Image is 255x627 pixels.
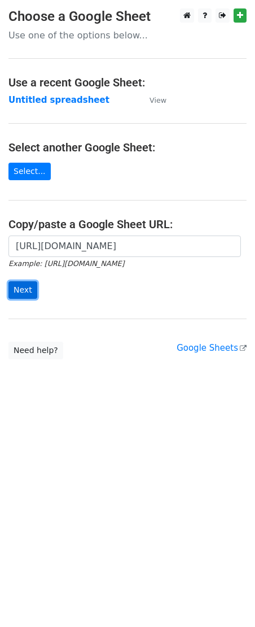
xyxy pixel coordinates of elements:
p: Use one of the options below... [8,29,247,41]
iframe: Chat Widget [199,573,255,627]
small: View [150,96,166,104]
a: View [138,95,166,105]
input: Paste your Google Sheet URL here [8,236,241,257]
a: Select... [8,163,51,180]
h4: Use a recent Google Sheet: [8,76,247,89]
a: Need help? [8,342,63,359]
h3: Choose a Google Sheet [8,8,247,25]
input: Next [8,281,37,299]
small: Example: [URL][DOMAIN_NAME] [8,259,124,268]
a: Google Sheets [177,343,247,353]
h4: Copy/paste a Google Sheet URL: [8,217,247,231]
a: Untitled spreadsheet [8,95,109,105]
h4: Select another Google Sheet: [8,141,247,154]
